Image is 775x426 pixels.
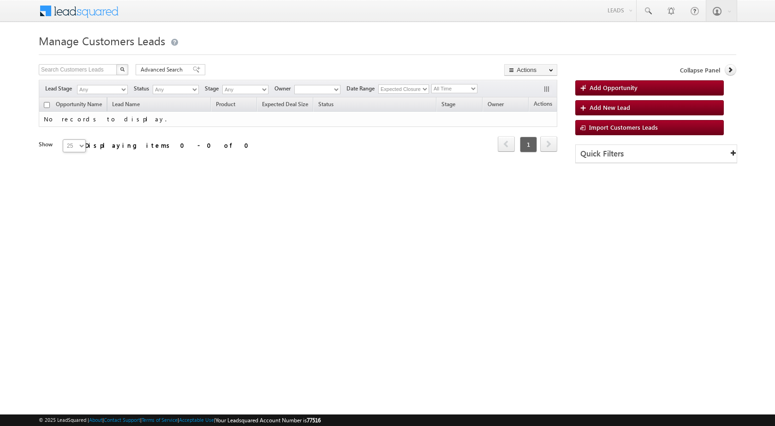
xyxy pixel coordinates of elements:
[215,417,321,424] span: Your Leadsquared Account Number is
[44,102,50,108] input: Check all records
[504,64,557,76] button: Actions
[89,417,102,423] a: About
[590,103,630,111] span: Add New Lead
[346,84,378,93] span: Date Range
[179,417,214,423] a: Acceptable Use
[107,99,144,111] span: Lead Name
[498,136,515,152] span: prev
[257,99,313,111] a: Expected Deal Size
[45,84,76,93] span: Lead Stage
[142,417,178,423] a: Terms of Service
[314,99,338,111] a: Status
[520,137,537,152] span: 1
[56,101,102,108] span: Opportunity Name
[540,136,557,152] span: next
[104,417,140,423] a: Contact Support
[39,112,557,127] td: No records to display.
[540,137,557,152] a: next
[437,99,460,111] a: Stage
[120,67,125,72] img: Search
[205,84,222,93] span: Stage
[51,99,107,111] a: Opportunity Name
[262,101,308,108] span: Expected Deal Size
[141,66,185,74] span: Advanced Search
[85,140,254,150] div: Displaying items 0 - 0 of 0
[529,99,557,111] span: Actions
[39,33,165,48] span: Manage Customers Leads
[488,101,504,108] span: Owner
[590,84,638,91] span: Add Opportunity
[498,137,515,152] a: prev
[680,66,720,74] span: Collapse Panel
[39,416,321,425] span: © 2025 LeadSquared | | | | |
[39,140,55,149] div: Show
[589,123,658,131] span: Import Customers Leads
[576,145,737,163] div: Quick Filters
[307,417,321,424] span: 77516
[274,84,294,93] span: Owner
[441,101,455,108] span: Stage
[216,101,235,108] span: Product
[134,84,153,93] span: Status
